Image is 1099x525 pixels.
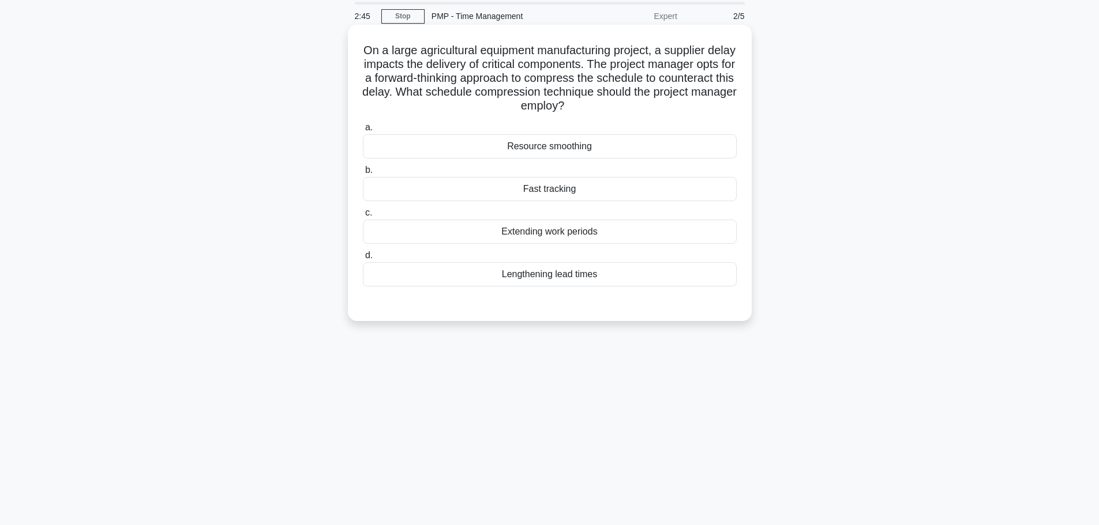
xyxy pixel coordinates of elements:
[363,177,737,201] div: Fast tracking
[362,43,738,114] h5: On a large agricultural equipment manufacturing project, a supplier delay impacts the delivery of...
[684,5,752,28] div: 2/5
[583,5,684,28] div: Expert
[365,122,373,132] span: a.
[425,5,583,28] div: PMP - Time Management
[363,134,737,158] div: Resource smoothing
[381,9,425,24] a: Stop
[363,262,737,286] div: Lengthening lead times
[365,207,372,217] span: c.
[363,220,737,244] div: Extending work periods
[365,250,373,260] span: d.
[365,165,373,175] span: b.
[348,5,381,28] div: 2:45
